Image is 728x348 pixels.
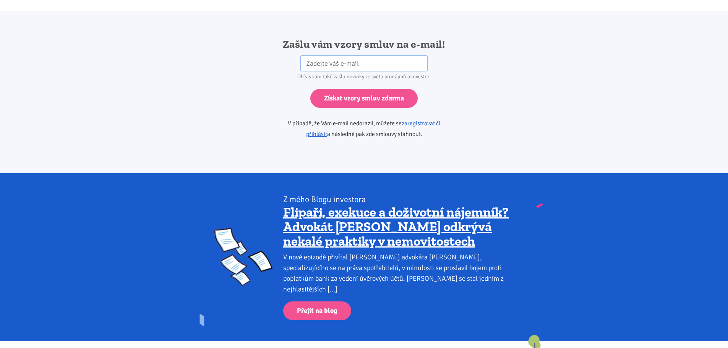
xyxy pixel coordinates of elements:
input: Získat vzory smluv zdarma [310,89,418,108]
div: Z mého Blogu investora [283,194,514,205]
div: Občas vám také zašlu novinky ze světa pronájmů a investic. [266,71,462,82]
p: V případě, že Vám e-mail nedorazil, můžete se a následně pak zde smlouvy stáhnout. [266,118,462,139]
a: Flipaři, exekuce a doživotní nájemník? Advokát [PERSON_NAME] odkrývá nekalé praktiky v nemovitostech [283,204,509,249]
h2: Zašlu vám vzory smluv na e-mail! [266,37,462,51]
a: Přejít na blog [283,301,351,320]
div: V nové epizodě přivítal [PERSON_NAME] advokáta [PERSON_NAME], specializujícího se na práva spotře... [283,252,514,295]
input: Zadejte váš e-mail [300,55,428,72]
